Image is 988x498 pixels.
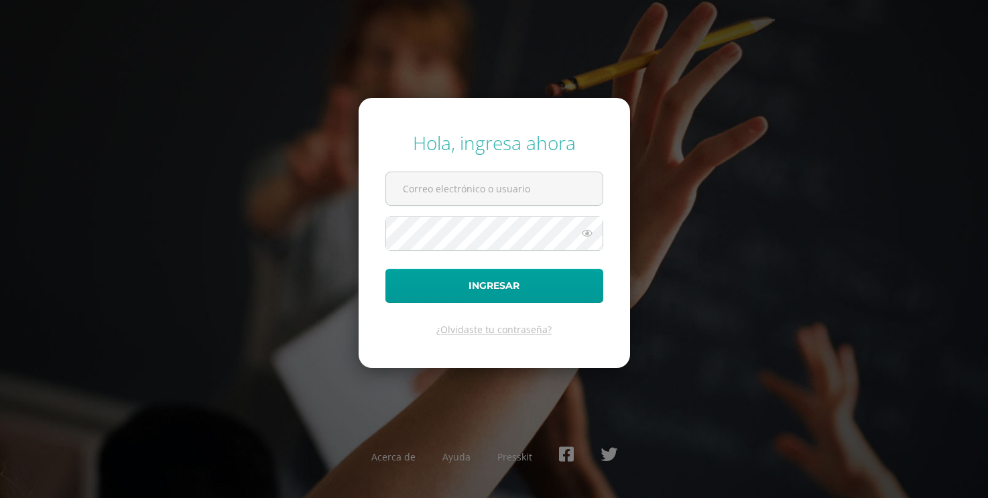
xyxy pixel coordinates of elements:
[386,172,603,205] input: Correo electrónico o usuario
[436,323,552,336] a: ¿Olvidaste tu contraseña?
[385,130,603,155] div: Hola, ingresa ahora
[442,450,471,463] a: Ayuda
[371,450,416,463] a: Acerca de
[497,450,532,463] a: Presskit
[385,269,603,303] button: Ingresar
